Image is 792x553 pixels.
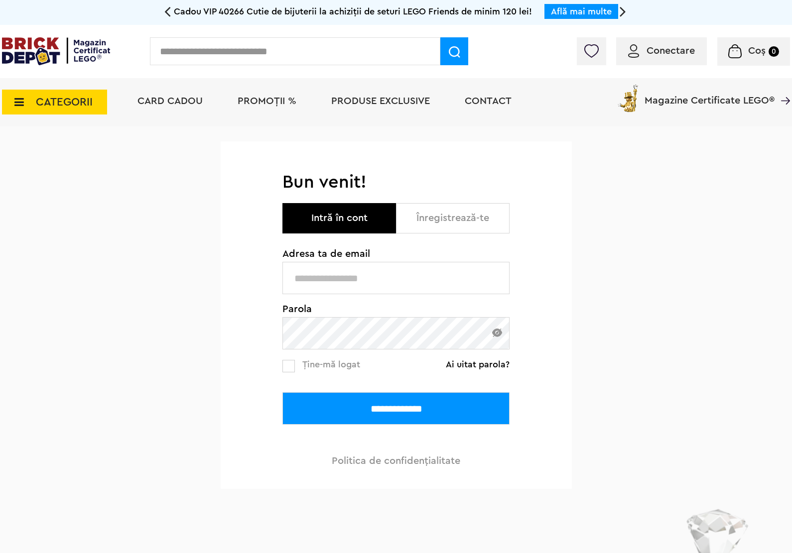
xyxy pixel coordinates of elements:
a: Contact [465,96,512,106]
span: Coș [748,46,766,56]
button: Intră în cont [282,203,396,233]
span: Parola [282,304,510,314]
a: Ai uitat parola? [446,359,510,369]
a: Politica de confidenţialitate [332,456,460,466]
a: Card Cadou [137,96,203,106]
span: Adresa ta de email [282,249,510,259]
a: Produse exclusive [331,96,430,106]
a: Conectare [628,46,695,56]
small: 0 [769,46,779,57]
span: Conectare [647,46,695,56]
button: Înregistrează-te [396,203,510,233]
span: Cadou VIP 40266 Cutie de bijuterii la achiziții de seturi LEGO Friends de minim 120 lei! [174,7,532,16]
a: Află mai multe [551,7,612,16]
span: CATEGORII [36,97,93,108]
span: Ține-mă logat [302,360,360,369]
a: Magazine Certificate LEGO® [775,83,790,93]
a: PROMOȚII % [238,96,296,106]
h1: Bun venit! [282,171,510,193]
span: Magazine Certificate LEGO® [645,83,775,106]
